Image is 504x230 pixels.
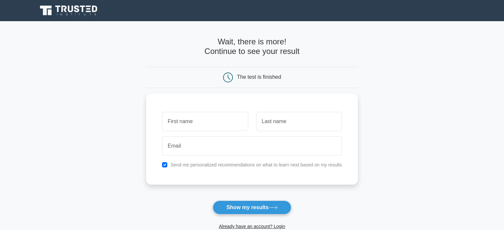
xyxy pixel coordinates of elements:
label: Send me personalized recommendations on what to learn next based on my results [170,162,342,167]
input: Email [162,136,342,156]
button: Show my results [213,201,291,214]
input: Last name [256,112,342,131]
div: The test is finished [237,74,281,80]
input: First name [162,112,248,131]
h4: Wait, there is more! Continue to see your result [146,37,358,56]
a: Already have an account? Login [219,224,285,229]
